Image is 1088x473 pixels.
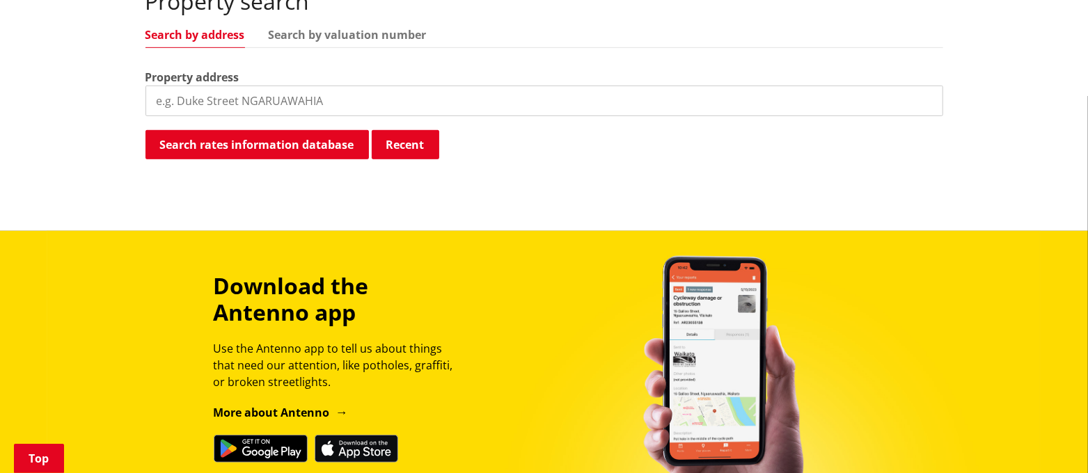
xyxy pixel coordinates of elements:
[214,340,466,390] p: Use the Antenno app to tell us about things that need our attention, like potholes, graffiti, or ...
[145,69,239,86] label: Property address
[145,130,369,159] button: Search rates information database
[214,435,308,463] img: Get it on Google Play
[14,444,64,473] a: Top
[315,435,398,463] img: Download on the App Store
[145,86,943,116] input: e.g. Duke Street NGARUAWAHIA
[214,273,466,326] h3: Download the Antenno app
[214,405,348,420] a: More about Antenno
[145,29,245,40] a: Search by address
[372,130,439,159] button: Recent
[269,29,427,40] a: Search by valuation number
